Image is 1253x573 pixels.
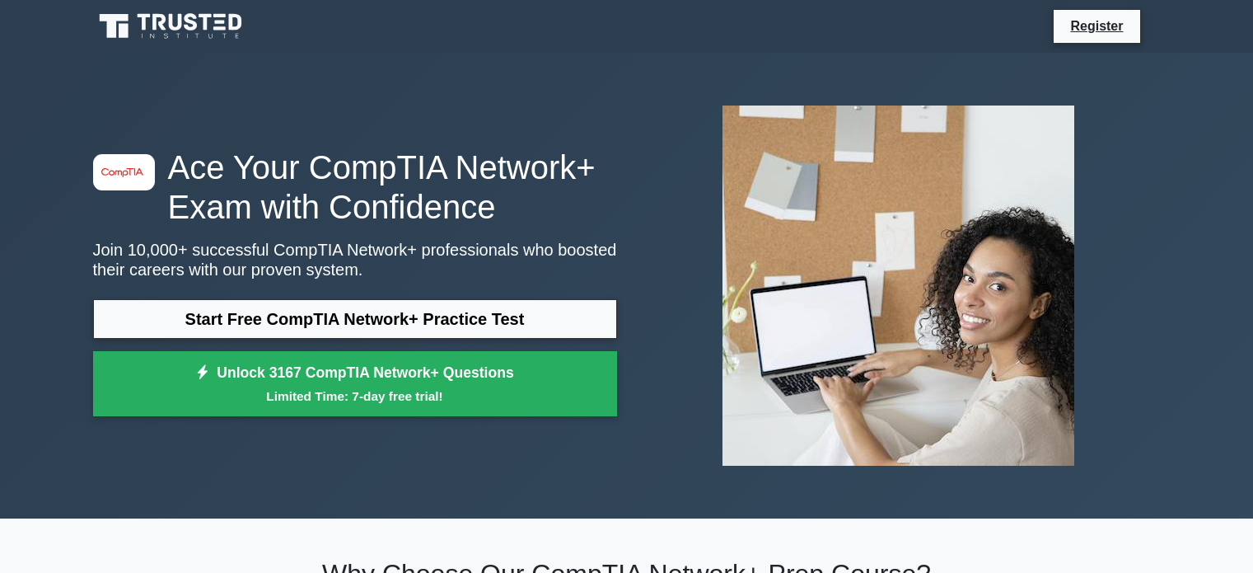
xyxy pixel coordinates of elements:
[93,240,617,279] p: Join 10,000+ successful CompTIA Network+ professionals who boosted their careers with our proven ...
[114,387,596,406] small: Limited Time: 7-day free trial!
[93,148,617,227] h1: Ace Your CompTIA Network+ Exam with Confidence
[93,351,617,417] a: Unlock 3167 CompTIA Network+ QuestionsLimited Time: 7-day free trial!
[93,299,617,339] a: Start Free CompTIA Network+ Practice Test
[1060,16,1133,36] a: Register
